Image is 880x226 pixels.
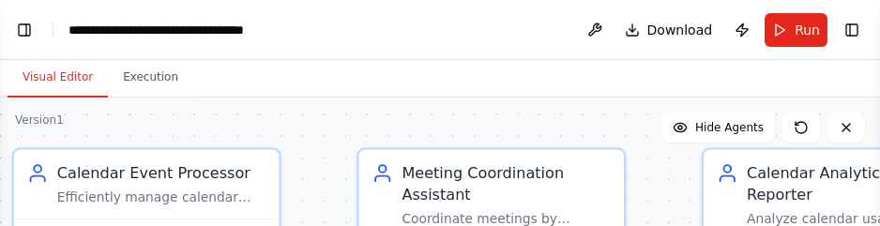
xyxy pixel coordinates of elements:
[15,113,64,128] div: Version 1
[11,17,38,43] button: Show left sidebar
[402,162,611,205] div: Meeting Coordination Assistant
[57,162,266,184] div: Calendar Event Processor
[8,58,108,98] button: Visual Editor
[661,113,775,143] button: Hide Agents
[108,58,193,98] button: Execution
[695,120,764,135] span: Hide Agents
[68,21,280,39] nav: breadcrumb
[795,21,820,39] span: Run
[617,13,721,47] button: Download
[57,188,266,205] div: Efficiently manage calendar events by creating, updating, and organizing {event_type} events with...
[647,21,713,39] span: Download
[765,13,827,47] button: Run
[839,17,865,43] button: Show right sidebar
